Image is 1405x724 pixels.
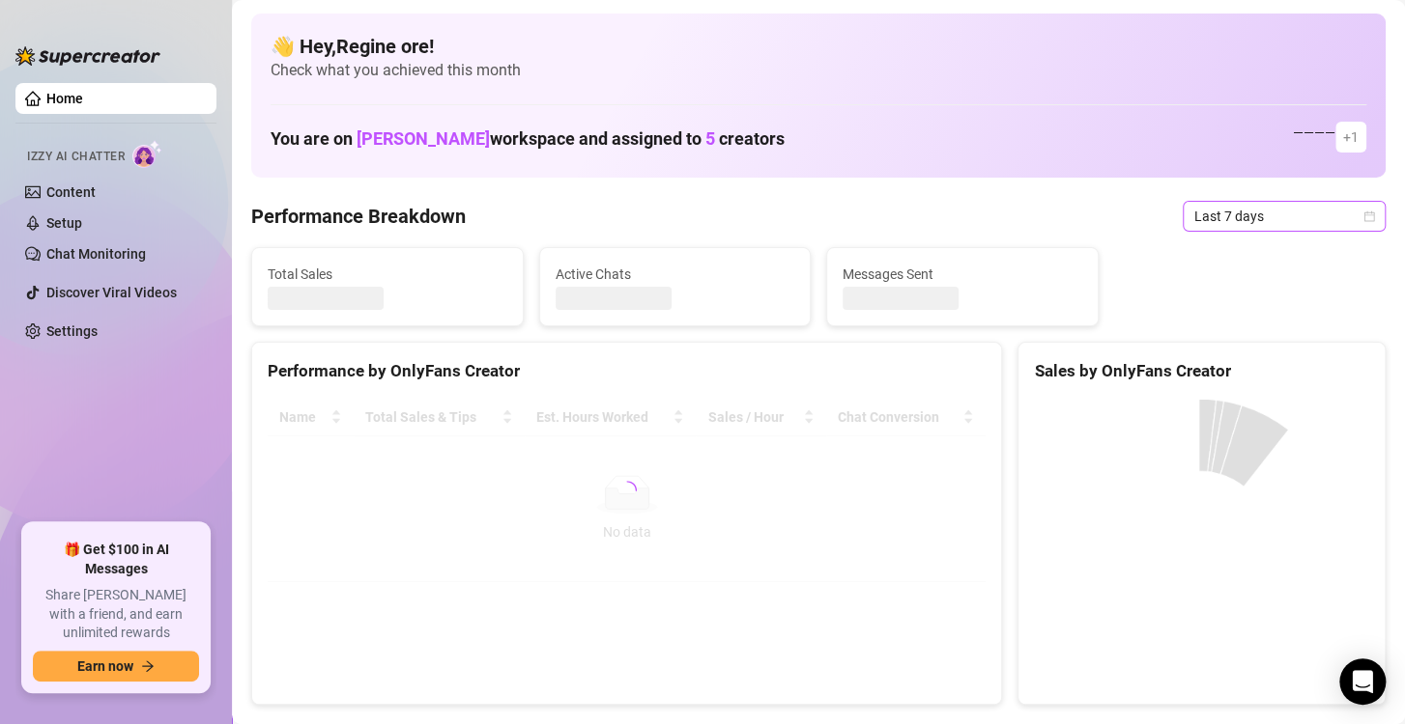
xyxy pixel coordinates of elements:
[1343,126,1359,148] span: + 1
[1339,658,1386,705] div: Open Intercom Messenger
[33,541,199,578] span: 🎁 Get $100 in AI Messages
[46,91,83,106] a: Home
[33,651,199,682] button: Earn nowarrow-right
[614,477,639,502] span: loading
[27,148,125,166] span: Izzy AI Chatter
[843,264,1082,285] span: Messages Sent
[46,285,177,300] a: Discover Viral Videos
[1293,122,1366,153] div: — — — —
[46,246,146,262] a: Chat Monitoring
[268,358,986,384] div: Performance by OnlyFans Creator
[46,323,98,339] a: Settings
[46,184,96,200] a: Content
[268,264,507,285] span: Total Sales
[141,659,155,673] span: arrow-right
[33,586,199,643] span: Share [PERSON_NAME] with a friend, and earn unlimited rewards
[77,658,133,674] span: Earn now
[705,128,715,149] span: 5
[46,215,82,231] a: Setup
[1194,202,1374,231] span: Last 7 days
[271,33,1366,60] h4: 👋 Hey, Regine ore !
[556,264,795,285] span: Active Chats
[271,60,1366,81] span: Check what you achieved this month
[15,46,160,66] img: logo-BBDzfeDw.svg
[1363,210,1375,222] span: calendar
[251,203,466,230] h4: Performance Breakdown
[132,140,162,168] img: AI Chatter
[1034,358,1369,384] div: Sales by OnlyFans Creator
[357,128,490,149] span: [PERSON_NAME]
[271,128,785,150] h1: You are on workspace and assigned to creators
